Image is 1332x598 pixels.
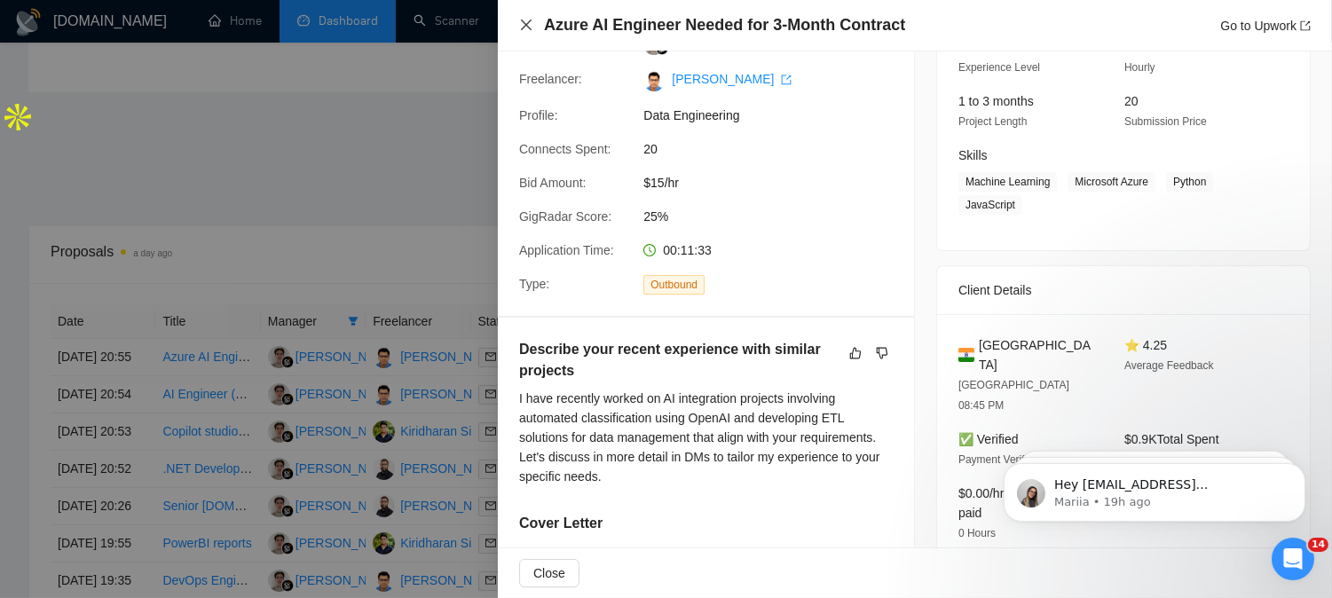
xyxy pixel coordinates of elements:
[958,379,1069,412] span: [GEOGRAPHIC_DATA] 08:45 PM
[1124,94,1139,108] span: 20
[849,346,862,360] span: like
[519,142,611,156] span: Connects Spent:
[1220,19,1311,33] a: Go to Upworkexport
[871,342,893,364] button: dislike
[643,70,665,91] img: c1iHhvi8bdR-mloG3YQO8tlyIsZ-HvXMpTBvlX6Hw5Lh2W_9vhR9-OmEOJGuZmMP5r
[1124,359,1214,372] span: Average Feedback
[781,75,792,85] span: export
[958,453,1055,466] span: Payment Verification
[958,195,1022,215] span: JavaScript
[1272,538,1314,580] iframe: Intercom live chat
[643,139,910,159] span: 20
[1124,61,1155,74] span: Hourly
[519,18,533,32] span: close
[979,335,1096,374] span: [GEOGRAPHIC_DATA]
[519,559,579,587] button: Close
[533,563,565,583] span: Close
[958,527,996,539] span: 0 Hours
[958,61,1040,74] span: Experience Level
[958,94,1034,108] span: 1 to 3 months
[643,173,910,193] span: $15/hr
[519,176,587,190] span: Bid Amount:
[672,72,792,86] a: [PERSON_NAME] export
[1068,172,1155,192] span: Microsoft Azure
[519,243,614,257] span: Application Time:
[958,172,1057,192] span: Machine Learning
[643,207,910,226] span: 25%
[958,266,1289,314] div: Client Details
[958,148,988,162] span: Skills
[519,389,893,486] div: I have recently worked on AI integration projects involving automated classification using OpenAI...
[1300,20,1311,31] span: export
[977,426,1332,550] iframe: Intercom notifications message
[876,346,888,360] span: dislike
[519,72,582,86] span: Freelancer:
[1124,338,1167,352] span: ⭐ 4.25
[643,244,656,256] span: clock-circle
[519,513,603,534] h5: Cover Letter
[958,345,974,365] img: 🇮🇳
[519,277,549,291] span: Type:
[519,18,533,33] button: Close
[958,486,1090,520] span: $0.00/hr avg hourly rate paid
[519,209,611,224] span: GigRadar Score:
[1308,538,1328,552] span: 14
[958,432,1019,446] span: ✅ Verified
[845,342,866,364] button: like
[643,275,705,295] span: Outbound
[1166,172,1213,192] span: Python
[519,339,837,382] h5: Describe your recent experience with similar projects
[544,14,905,36] h4: Azure AI Engineer Needed for 3-Month Contract
[663,243,712,257] span: 00:11:33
